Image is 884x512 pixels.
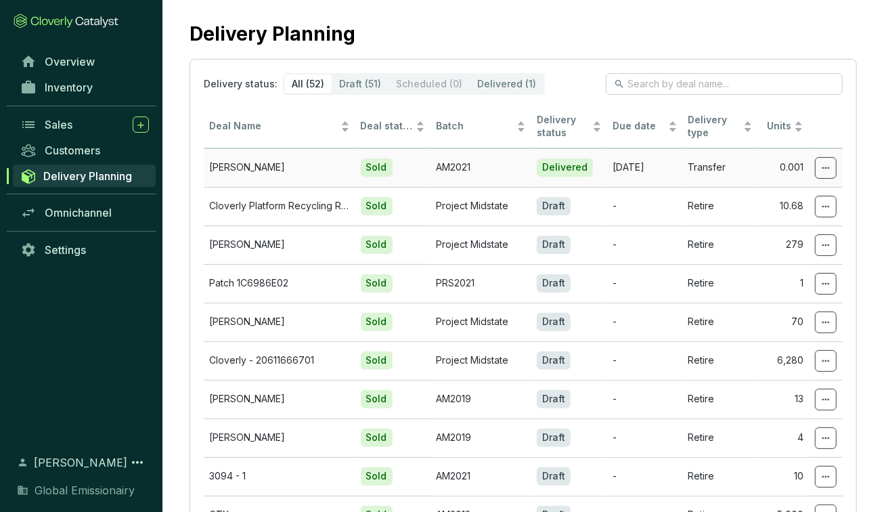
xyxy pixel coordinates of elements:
p: - [613,200,678,213]
a: Settings [14,238,156,261]
div: Sold [361,351,393,370]
td: Retire [683,187,759,226]
span: Omnichannel [45,206,112,219]
p: - [613,470,678,483]
a: Omnichannel [14,201,156,224]
td: Retire [683,264,759,303]
th: Batch [430,106,531,148]
a: Sales [14,113,156,136]
th: Delivery status [531,106,607,148]
th: Deal Name [204,106,355,148]
div: Sold [361,429,393,447]
td: 10 [758,457,809,496]
td: Retire [683,419,759,457]
td: AM2019 [430,419,531,457]
div: All (52) [284,74,332,93]
div: Draft [537,197,571,215]
span: Deal status [361,120,414,133]
th: Due date [607,106,683,148]
p: - [613,277,678,290]
p: [DATE] [613,161,678,174]
td: 6,280 [758,341,809,380]
div: Scheduled (0) [389,74,470,93]
span: Overview [45,55,95,68]
span: Customers [45,144,100,157]
td: Transfer [683,148,759,187]
td: Retire [683,303,759,341]
div: Sold [361,197,393,215]
div: Sold [361,274,393,293]
div: Sold [361,158,393,177]
div: Draft [537,236,571,254]
span: Settings [45,243,86,257]
td: 0.001 [758,148,809,187]
a: Customers [14,139,156,162]
td: Tim Kenney [204,226,355,264]
h2: Delivery Planning [190,20,355,48]
td: Retire [683,341,759,380]
td: 1 [758,264,809,303]
p: - [613,238,678,251]
input: Search by deal name... [627,77,822,91]
p: Delivery status: [204,77,278,91]
td: Patch 1C6986E02 [204,264,355,303]
td: 13 [758,380,809,419]
span: Due date [613,120,665,133]
a: Inventory [14,76,156,99]
td: Tim Kenney [204,148,355,187]
div: Draft [537,274,571,293]
span: Global Emissionairy [35,482,135,498]
p: - [613,354,678,367]
td: 279 [758,226,809,264]
div: Sold [361,313,393,331]
th: Delivery type [683,106,759,148]
div: Delivered (1) [470,74,544,93]
div: Sold [361,467,393,486]
td: Project Midstate [430,341,531,380]
span: Units [764,120,791,133]
td: 10.68 [758,187,809,226]
span: Deal Name [209,120,338,133]
span: Batch [436,120,514,133]
td: Project Midstate [430,303,531,341]
td: Project Midstate [430,187,531,226]
div: Draft [537,351,571,370]
div: Draft [537,467,571,486]
div: Delivered [537,158,593,177]
p: - [613,393,678,406]
a: Overview [14,50,156,73]
div: Sold [361,236,393,254]
a: Delivery Planning [13,165,156,187]
div: segmented control [283,73,545,95]
td: AM2019 [430,380,531,419]
span: Delivery type [688,114,741,140]
span: Inventory [45,81,93,94]
td: PRS2021 [430,264,531,303]
div: Draft [537,313,571,331]
td: Retire [683,226,759,264]
p: - [613,316,678,328]
div: Sold [361,390,393,408]
div: Draft (51) [332,74,389,93]
p: - [613,431,678,444]
td: Retire [683,457,759,496]
td: Tim Kenney [204,303,355,341]
div: Draft [537,390,571,408]
div: Draft [537,429,571,447]
th: Deal status [355,106,431,148]
td: 3094 - 1 [204,457,355,496]
span: [PERSON_NAME] [34,454,127,471]
th: Units [758,106,809,148]
td: Tim Kenney [204,419,355,457]
span: Delivery status [537,114,590,140]
td: 4 [758,419,809,457]
td: 70 [758,303,809,341]
td: Project Midstate [430,226,531,264]
span: Delivery Planning [43,169,132,183]
td: Retire [683,380,759,419]
td: AM2021 [430,148,531,187]
td: AM2021 [430,457,531,496]
td: Cloverly Platform Recycling Roadways For Carbon Emission Reductions - Midstate Reclamation and Tr... [204,187,355,226]
td: Tim Kenney [204,380,355,419]
span: Sales [45,118,72,131]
